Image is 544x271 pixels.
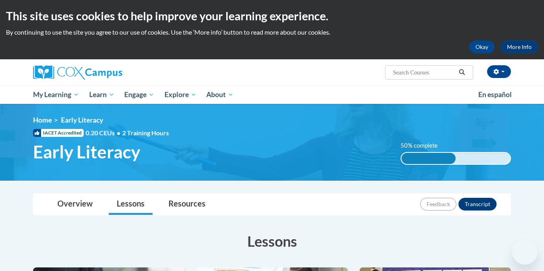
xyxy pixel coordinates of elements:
div: 50% complete [401,153,456,164]
a: About [202,86,239,104]
span: IACET Accredited [33,129,84,137]
button: Transcript [458,198,497,211]
button: Okay [469,41,495,53]
a: Lessons [109,194,153,215]
span: 0.20 CEUs [86,129,122,137]
button: Account Settings [487,65,511,78]
button: Search [456,68,468,77]
span: Engage [124,90,154,99]
a: Overview [49,194,101,215]
a: Explore [159,86,202,104]
span: En español [478,90,512,99]
a: Engage [119,86,159,104]
h2: This site uses cookies to help improve your learning experience. [6,8,538,24]
a: Cox Campus [33,65,184,80]
a: Home [33,116,52,124]
img: Cox Campus [33,65,122,80]
span: My Learning [33,90,79,99]
span: Learn [89,90,114,99]
input: Search Courses [392,68,456,77]
label: 50% complete [401,141,446,150]
span: 2 Training Hours [122,129,169,136]
span: Early Literacy [61,116,103,124]
button: Feedback [420,198,456,211]
iframe: Button to launch messaging window [512,239,538,265]
a: Resources [160,194,213,215]
span: Explore [164,90,196,99]
span: Early Literacy [33,141,140,162]
p: By continuing to use the site you agree to our use of cookies. Use the ‘More info’ button to read... [6,28,538,37]
div: Main menu [21,86,523,104]
span: • [117,129,120,136]
span: About [206,90,233,99]
h3: Lessons [33,231,511,251]
a: Learn [84,86,119,104]
a: My Learning [28,86,84,104]
a: More Info [501,41,538,53]
a: En español [473,86,517,103]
